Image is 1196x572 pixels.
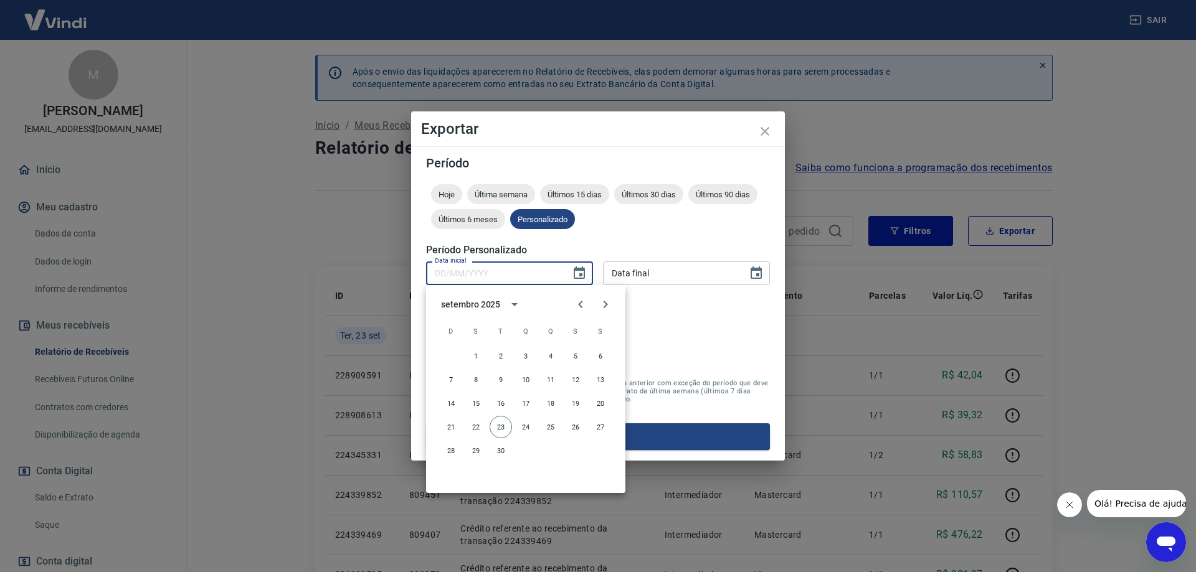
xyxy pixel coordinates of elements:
button: 8 [465,368,487,391]
button: 7 [440,368,462,391]
div: Últimos 15 dias [540,184,609,204]
button: 3 [515,345,537,367]
iframe: Mensagem da empresa [1087,490,1186,517]
div: Hoje [431,184,462,204]
button: 11 [539,368,562,391]
div: setembro 2025 [441,298,500,311]
span: Personalizado [510,215,575,224]
span: Últimos 15 dias [540,190,609,199]
button: 19 [564,392,587,415]
span: sábado [589,319,612,344]
iframe: Botão para abrir a janela de mensagens [1146,522,1186,562]
div: Personalizado [510,209,575,229]
button: 4 [539,345,562,367]
span: Hoje [431,190,462,199]
button: 23 [490,416,512,438]
span: segunda-feira [465,319,487,344]
button: 14 [440,392,462,415]
h5: Período [426,157,770,169]
label: Data inicial [435,256,467,265]
button: 20 [589,392,612,415]
button: 24 [515,416,537,438]
h5: Período Personalizado [426,244,770,256]
span: domingo [440,319,462,344]
button: 21 [440,416,462,438]
button: calendar view is open, switch to year view [504,294,525,315]
button: 26 [564,416,587,438]
button: 18 [539,392,562,415]
div: Últimos 30 dias [614,184,683,204]
button: 28 [440,439,462,462]
span: Última semana [467,190,535,199]
h4: Exportar [421,121,775,136]
button: 30 [490,439,512,462]
button: 22 [465,416,487,438]
button: Next month [593,292,618,317]
span: Últimos 6 meses [431,215,505,224]
button: 16 [490,392,512,415]
iframe: Fechar mensagem [1057,492,1082,517]
input: DD/MM/YYYY [603,261,739,284]
button: 6 [589,345,612,367]
button: 1 [465,345,487,367]
button: Choose date [567,261,592,286]
button: Previous month [568,292,593,317]
button: 5 [564,345,587,367]
span: quinta-feira [539,319,562,344]
span: Últimos 30 dias [614,190,683,199]
span: Últimos 90 dias [688,190,757,199]
span: Olá! Precisa de ajuda? [7,9,105,19]
span: quarta-feira [515,319,537,344]
button: 9 [490,368,512,391]
span: terça-feira [490,319,512,344]
button: 27 [589,416,612,438]
button: 29 [465,439,487,462]
button: 10 [515,368,537,391]
button: 25 [539,416,562,438]
button: Choose date [744,261,769,286]
input: DD/MM/YYYY [426,261,562,284]
button: 17 [515,392,537,415]
button: 12 [564,368,587,391]
span: sexta-feira [564,319,587,344]
div: Últimos 90 dias [688,184,757,204]
div: Últimos 6 meses [431,209,505,229]
button: 2 [490,345,512,367]
button: close [750,116,780,146]
div: Última semana [467,184,535,204]
button: 15 [465,392,487,415]
button: 13 [589,368,612,391]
